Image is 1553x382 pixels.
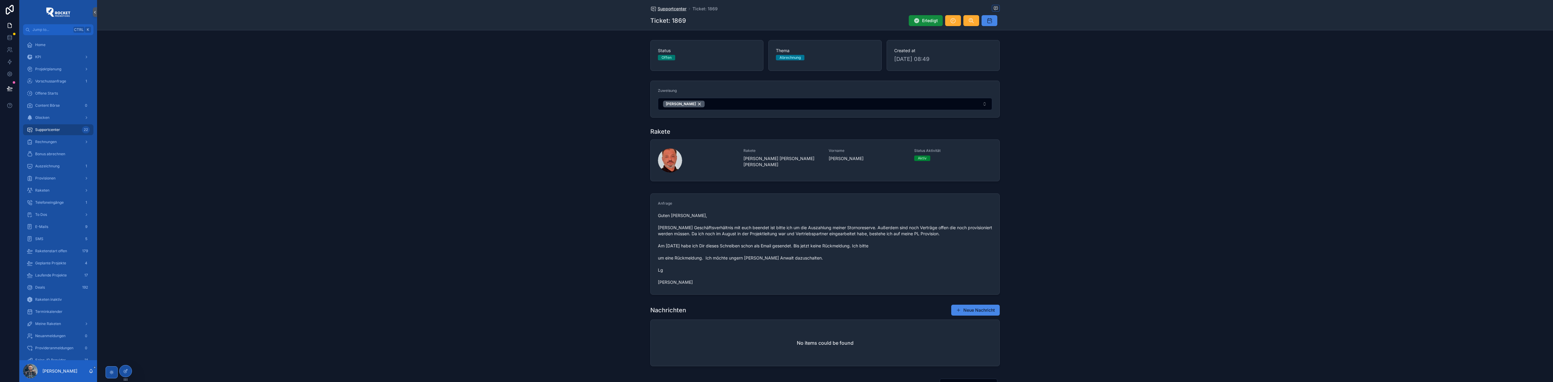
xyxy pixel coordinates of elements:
[23,258,93,269] a: Geplante Projekte4
[35,236,43,241] span: SMS
[35,164,59,169] span: Auszeichnung
[23,209,93,220] a: To Dos
[23,233,93,244] a: SMS5
[83,78,90,85] div: 1
[35,321,61,326] span: Meine Raketen
[32,27,71,32] span: Jump to...
[80,284,90,291] div: 192
[23,173,93,184] a: Provisionen
[42,368,77,374] p: [PERSON_NAME]
[35,115,49,120] span: Glocken
[23,197,93,208] a: Telefoneingänge1
[797,339,854,347] h2: No items could be found
[83,223,90,230] div: 9
[666,102,696,106] span: [PERSON_NAME]
[951,305,1000,316] button: Neue Nachricht
[650,306,686,314] h1: Nachrichten
[23,161,93,172] a: Auszeichnung1
[23,52,93,62] a: KPI
[23,76,93,87] a: Vorschussanfrage1
[23,294,93,305] a: Raketen inaktiv
[35,333,66,338] span: Neuanmeldungen
[23,39,93,50] a: Home
[83,272,90,279] div: 17
[23,355,93,366] a: Sales-ID Provider21
[73,27,84,33] span: Ctrl
[35,285,45,290] span: Deals
[35,176,56,181] span: Provisionen
[82,126,90,133] div: 22
[909,15,943,26] button: Erledigt
[80,247,90,255] div: 179
[23,282,93,293] a: Deals192
[23,112,93,123] a: Glocken
[658,201,672,206] span: Anfrage
[23,270,93,281] a: Laufende Projekte17
[83,199,90,206] div: 1
[35,224,48,229] span: E-Mails
[743,156,822,168] span: [PERSON_NAME] [PERSON_NAME] [PERSON_NAME]
[776,48,874,54] span: Thema
[35,200,64,205] span: Telefoneingänge
[23,185,93,196] a: Raketen
[23,124,93,135] a: Supportcenter22
[780,55,801,60] div: Abrechnung
[83,163,90,170] div: 1
[914,148,992,153] span: Status Aktivität
[86,27,90,32] span: K
[83,344,90,352] div: 0
[651,140,999,181] a: Rakete[PERSON_NAME] [PERSON_NAME] [PERSON_NAME]Vorname[PERSON_NAME]Status AktivitätAktiv
[23,246,93,256] a: Raketenstart offen179
[35,127,60,132] span: Supportcenter
[692,6,718,12] a: Ticket: 1869
[918,156,927,161] div: Aktiv
[83,260,90,267] div: 4
[650,16,686,25] h1: Ticket: 1869
[35,188,49,193] span: Raketen
[35,346,73,350] span: Provideranmeldungen
[35,67,61,72] span: Projektplanung
[23,24,93,35] button: Jump to...CtrlK
[35,152,65,156] span: Bonus abrechnen
[23,100,93,111] a: Content Börse0
[35,79,66,84] span: Vorschussanfrage
[650,127,670,136] h1: Rakete
[23,64,93,75] a: Projektplanung
[23,318,93,329] a: Meine Raketen
[23,149,93,159] a: Bonus abrechnen
[650,6,686,12] a: Supportcenter
[35,91,58,96] span: Offene Starts
[658,98,992,110] button: Select Button
[35,261,66,266] span: Geplante Projekte
[35,55,41,59] span: KPI
[658,213,992,285] span: Guten [PERSON_NAME], [PERSON_NAME] Geschäftsverhältnis mit euch beendet ist bitte ich um die Ausz...
[35,42,45,47] span: Home
[663,101,705,107] button: Unselect 21
[829,156,907,162] span: [PERSON_NAME]
[662,55,672,60] div: Offen
[35,212,47,217] span: To Dos
[35,309,62,314] span: Terminkalender
[35,358,66,363] span: Sales-ID Provider
[23,330,93,341] a: Neuanmeldungen0
[658,6,686,12] span: Supportcenter
[83,235,90,243] div: 5
[23,88,93,99] a: Offene Starts
[83,332,90,340] div: 0
[35,139,57,144] span: Rechnungen
[922,18,938,24] span: Erledigt
[894,48,992,54] span: Created at
[35,103,60,108] span: Content Börse
[19,35,97,360] div: scrollable content
[743,148,822,153] span: Rakete
[829,148,907,153] span: Vorname
[23,343,93,354] a: Provideranmeldungen0
[23,221,93,232] a: E-Mails9
[46,7,70,17] img: App logo
[83,102,90,109] div: 0
[23,306,93,317] a: Terminkalender
[35,249,67,253] span: Raketenstart offen
[894,55,992,63] span: [DATE] 08:49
